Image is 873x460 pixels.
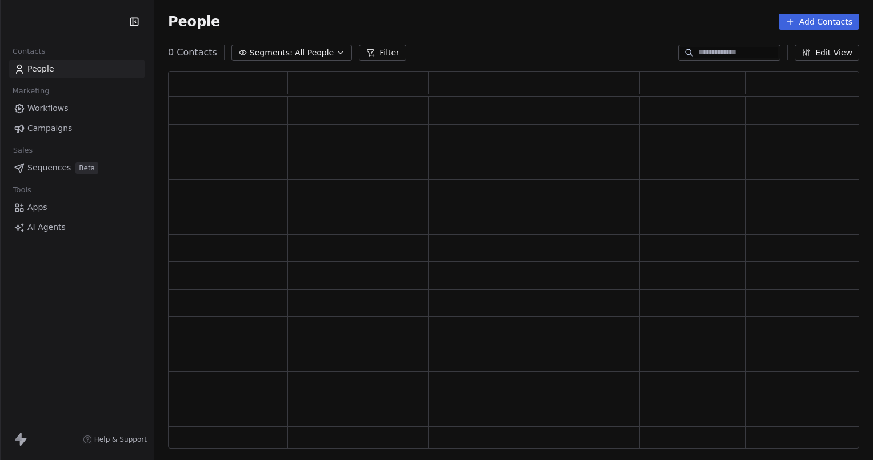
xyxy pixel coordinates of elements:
[250,47,293,59] span: Segments:
[27,122,72,134] span: Campaigns
[9,99,145,118] a: Workflows
[295,47,334,59] span: All People
[75,162,98,174] span: Beta
[7,82,54,100] span: Marketing
[9,218,145,237] a: AI Agents
[9,158,145,177] a: SequencesBeta
[27,201,47,213] span: Apps
[9,198,145,217] a: Apps
[168,13,220,30] span: People
[27,162,71,174] span: Sequences
[27,102,69,114] span: Workflows
[8,142,38,159] span: Sales
[94,435,147,444] span: Help & Support
[359,45,406,61] button: Filter
[9,119,145,138] a: Campaigns
[168,46,217,60] span: 0 Contacts
[7,43,50,60] span: Contacts
[83,435,147,444] a: Help & Support
[8,181,36,199] span: Tools
[27,63,54,75] span: People
[779,14,859,30] button: Add Contacts
[27,221,66,233] span: AI Agents
[795,45,859,61] button: Edit View
[9,60,145,78] a: People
